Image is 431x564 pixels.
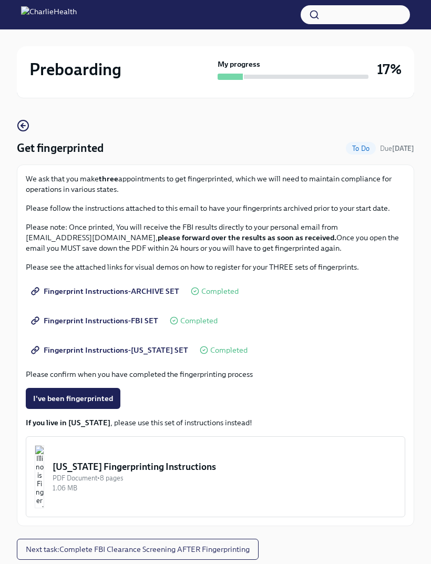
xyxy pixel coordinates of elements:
[218,59,260,69] strong: My progress
[26,340,196,361] a: Fingerprint Instructions-[US_STATE] SET
[158,233,336,242] strong: please forward over the results as soon as received.
[380,145,414,152] span: Due
[377,60,402,79] h3: 17%
[99,174,118,183] strong: three
[33,286,179,296] span: Fingerprint Instructions-ARCHIVE SET
[26,173,405,194] p: We ask that you make appointments to get fingerprinted, which we will need to maintain compliance...
[26,203,405,213] p: Please follow the instructions attached to this email to have your fingerprints archived prior to...
[17,140,104,156] h4: Get fingerprinted
[29,59,121,80] h2: Preboarding
[26,436,405,517] button: [US_STATE] Fingerprinting InstructionsPDF Document•8 pages1.06 MB
[26,418,110,427] strong: If you live in [US_STATE]
[26,310,166,331] a: Fingerprint Instructions-FBI SET
[380,143,414,153] span: October 6th, 2025 09:00
[26,281,187,302] a: Fingerprint Instructions-ARCHIVE SET
[26,388,120,409] button: I've been fingerprinted
[53,483,396,493] div: 1.06 MB
[21,6,77,23] img: CharlieHealth
[35,445,44,508] img: Illinois Fingerprinting Instructions
[33,345,188,355] span: Fingerprint Instructions-[US_STATE] SET
[26,544,250,555] span: Next task : Complete FBI Clearance Screening AFTER Fingerprinting
[26,369,405,380] p: Please confirm when you have completed the fingerprinting process
[210,346,248,354] span: Completed
[26,262,405,272] p: Please see the attached links for visual demos on how to register for your THREE sets of fingerpr...
[17,539,259,560] button: Next task:Complete FBI Clearance Screening AFTER Fingerprinting
[33,393,113,404] span: I've been fingerprinted
[26,222,405,253] p: Please note: Once printed, You will receive the FBI results directly to your personal email from ...
[346,145,376,152] span: To Do
[180,317,218,325] span: Completed
[392,145,414,152] strong: [DATE]
[53,460,396,473] div: [US_STATE] Fingerprinting Instructions
[26,417,405,428] p: , please use this set of instructions instead!
[33,315,158,326] span: Fingerprint Instructions-FBI SET
[53,473,396,483] div: PDF Document • 8 pages
[201,288,239,295] span: Completed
